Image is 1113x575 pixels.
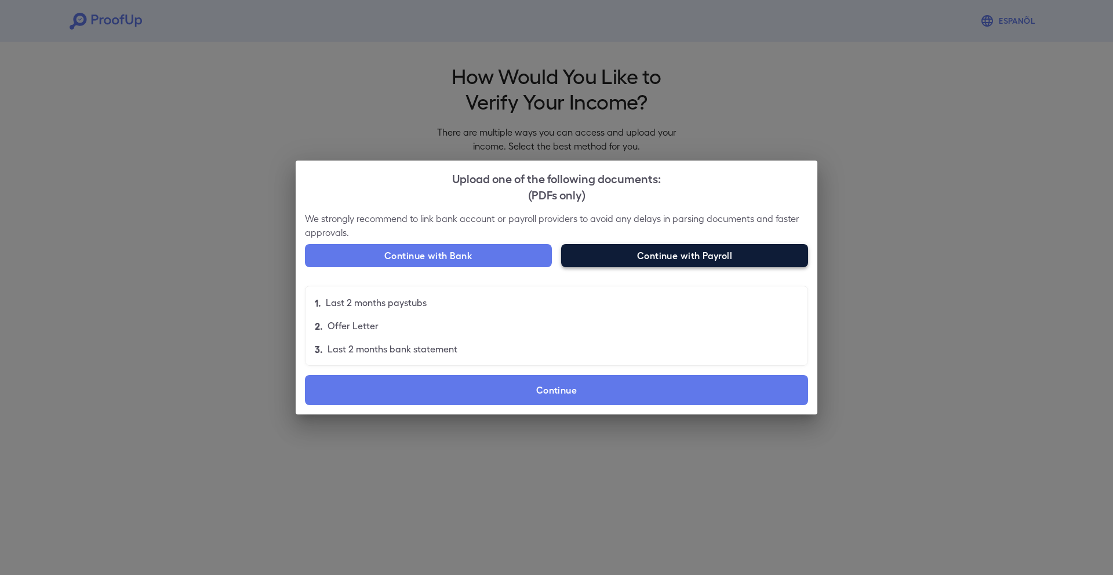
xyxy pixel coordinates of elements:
[305,186,808,202] div: (PDFs only)
[305,212,808,239] p: We strongly recommend to link bank account or payroll providers to avoid any delays in parsing do...
[326,296,427,310] p: Last 2 months paystubs
[305,244,552,267] button: Continue with Bank
[315,319,323,333] p: 2.
[561,244,808,267] button: Continue with Payroll
[305,375,808,405] label: Continue
[296,161,817,212] h2: Upload one of the following documents:
[315,296,321,310] p: 1.
[328,319,379,333] p: Offer Letter
[315,342,323,356] p: 3.
[328,342,457,356] p: Last 2 months bank statement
